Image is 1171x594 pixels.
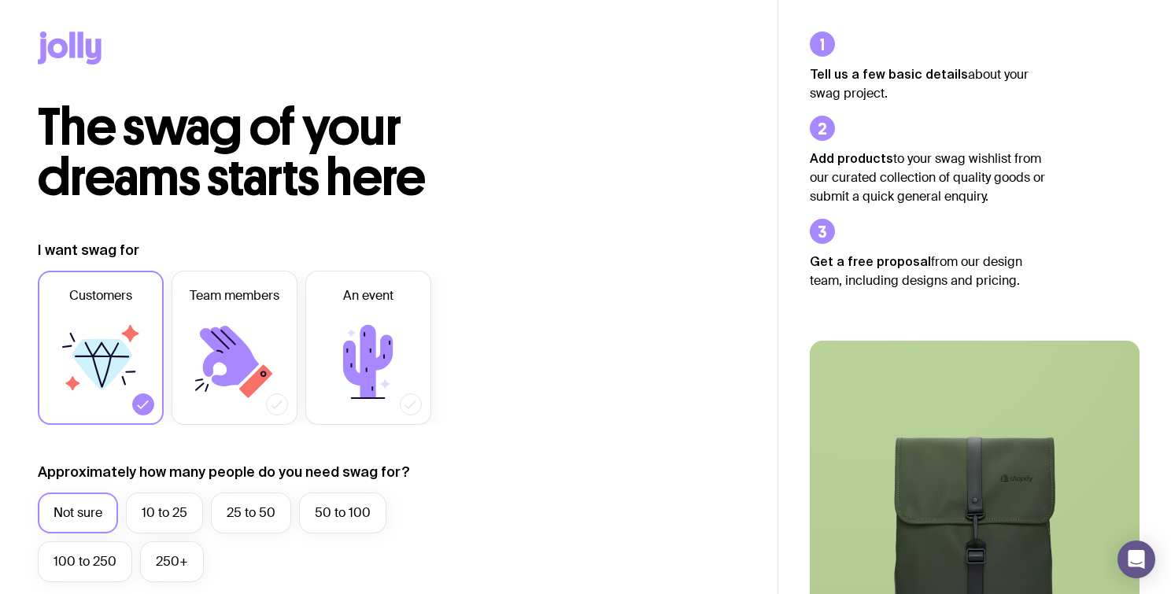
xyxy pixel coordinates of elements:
[810,65,1046,103] p: about your swag project.
[810,254,931,268] strong: Get a free proposal
[38,96,426,208] span: The swag of your dreams starts here
[810,151,893,165] strong: Add products
[211,493,291,533] label: 25 to 50
[1117,541,1155,578] div: Open Intercom Messenger
[38,493,118,533] label: Not sure
[38,463,410,481] label: Approximately how many people do you need swag for?
[810,67,968,81] strong: Tell us a few basic details
[343,286,393,305] span: An event
[299,493,386,533] label: 50 to 100
[190,286,279,305] span: Team members
[69,286,132,305] span: Customers
[126,493,203,533] label: 10 to 25
[810,252,1046,290] p: from our design team, including designs and pricing.
[140,541,204,582] label: 250+
[38,541,132,582] label: 100 to 250
[810,149,1046,206] p: to your swag wishlist from our curated collection of quality goods or submit a quick general enqu...
[38,241,139,260] label: I want swag for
